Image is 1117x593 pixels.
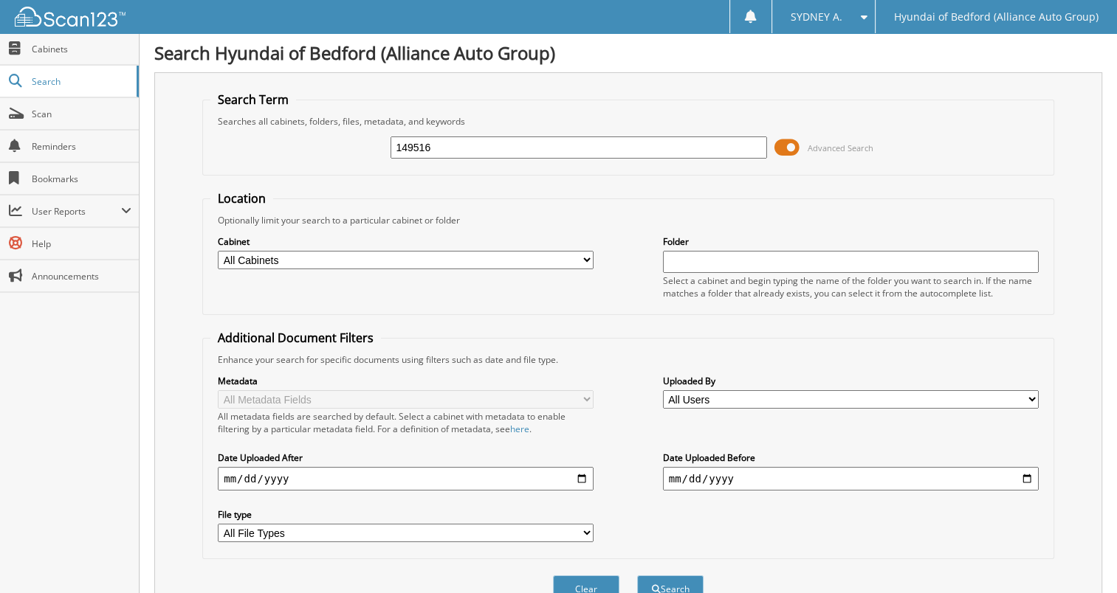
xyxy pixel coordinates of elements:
label: Metadata [218,375,594,387]
div: Select a cabinet and begin typing the name of the folder you want to search in. If the name match... [663,274,1039,299]
legend: Search Term [210,91,296,108]
input: end [663,467,1039,490]
span: Search [32,75,129,88]
div: Optionally limit your search to a particular cabinet or folder [210,214,1046,226]
label: Cabinet [218,235,594,248]
span: Hyundai of Bedford (Alliance Auto Group) [894,13,1099,21]
span: Cabinets [32,43,131,55]
legend: Location [210,190,273,207]
span: SYDNEY A. [791,13,842,21]
label: File type [218,508,594,521]
label: Date Uploaded After [218,451,594,464]
div: Enhance your search for specific documents using filters such as date and file type. [210,353,1046,366]
span: Reminders [32,140,131,153]
div: Searches all cabinets, folders, files, metadata, and keywords [210,115,1046,128]
span: Scan [32,108,131,120]
div: All metadata fields are searched by default. Select a cabinet with metadata to enable filtering b... [218,410,594,435]
a: here [510,423,529,435]
label: Folder [663,235,1039,248]
span: User Reports [32,205,121,218]
img: scan123-logo-white.svg [15,7,126,27]
legend: Additional Document Filters [210,330,381,346]
label: Date Uploaded Before [663,451,1039,464]
h1: Search Hyundai of Bedford (Alliance Auto Group) [154,41,1102,65]
span: Advanced Search [808,142,873,153]
span: Announcements [32,270,131,282]
input: start [218,467,594,490]
iframe: Chat Widget [1043,522,1117,593]
span: Bookmarks [32,173,131,185]
span: Help [32,237,131,250]
label: Uploaded By [663,375,1039,387]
